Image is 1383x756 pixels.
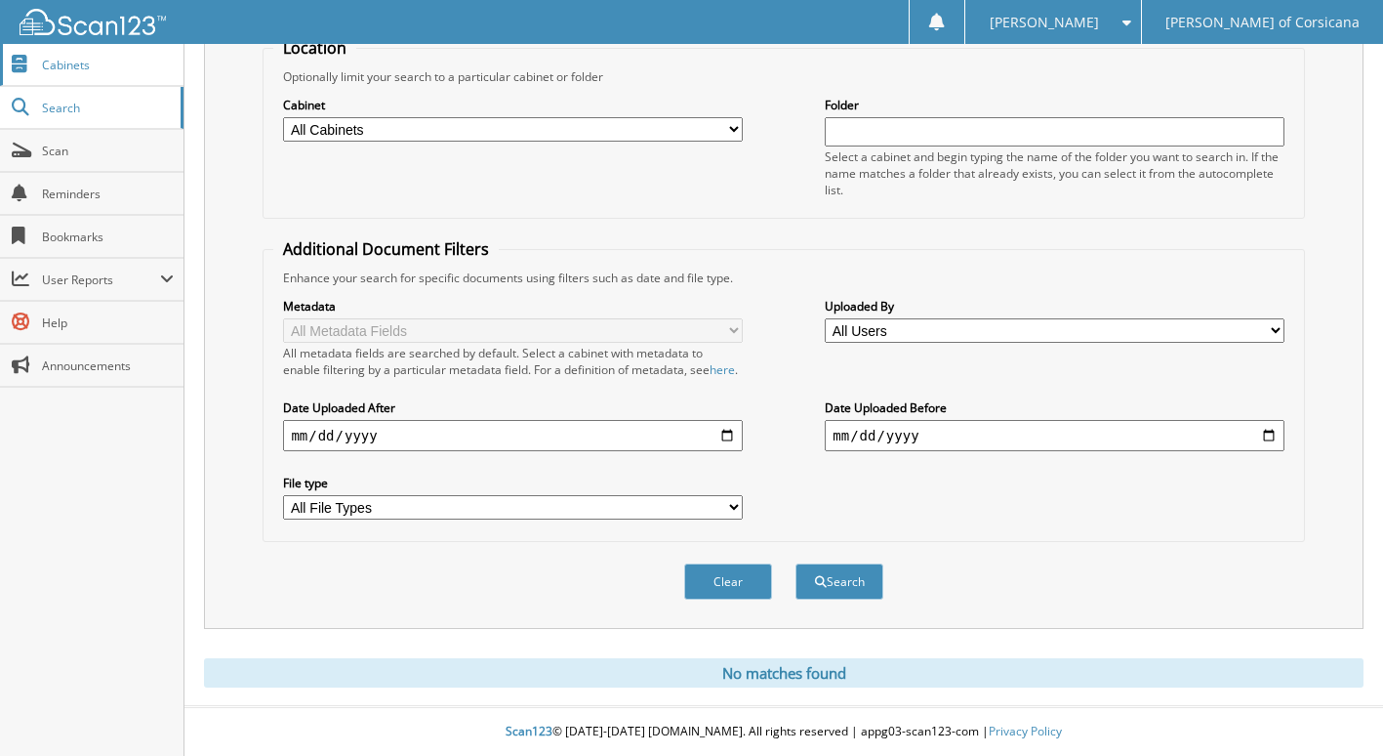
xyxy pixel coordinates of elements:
label: Date Uploaded Before [825,399,1283,416]
span: Help [42,315,174,331]
span: Reminders [42,186,174,202]
span: Announcements [42,357,174,374]
span: [PERSON_NAME] [990,17,1099,28]
span: Search [42,100,171,116]
label: Folder [825,97,1283,113]
button: Search [795,564,883,600]
span: [PERSON_NAME] of Corsicana [1165,17,1360,28]
div: Select a cabinet and begin typing the name of the folder you want to search in. If the name match... [825,148,1283,198]
legend: Additional Document Filters [273,238,499,260]
label: Uploaded By [825,298,1283,315]
a: here [710,361,735,378]
input: end [825,420,1283,451]
span: Bookmarks [42,229,174,245]
div: Enhance your search for specific documents using filters such as date and file type. [273,270,1293,286]
iframe: Chat Widget [1285,662,1383,756]
legend: Location [273,37,356,59]
span: Scan123 [506,723,552,739]
span: Cabinets [42,57,174,73]
img: scan123-logo-white.svg [20,9,166,35]
span: Scan [42,143,174,159]
div: All metadata fields are searched by default. Select a cabinet with metadata to enable filtering b... [283,345,742,378]
div: No matches found [204,658,1363,688]
div: © [DATE]-[DATE] [DOMAIN_NAME]. All rights reserved | appg03-scan123-com | [184,708,1383,756]
div: Optionally limit your search to a particular cabinet or folder [273,68,1293,85]
span: User Reports [42,272,160,288]
a: Privacy Policy [989,723,1062,739]
button: Clear [684,564,772,600]
label: File type [283,475,742,491]
label: Cabinet [283,97,742,113]
label: Metadata [283,298,742,315]
label: Date Uploaded After [283,399,742,416]
input: start [283,420,742,451]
